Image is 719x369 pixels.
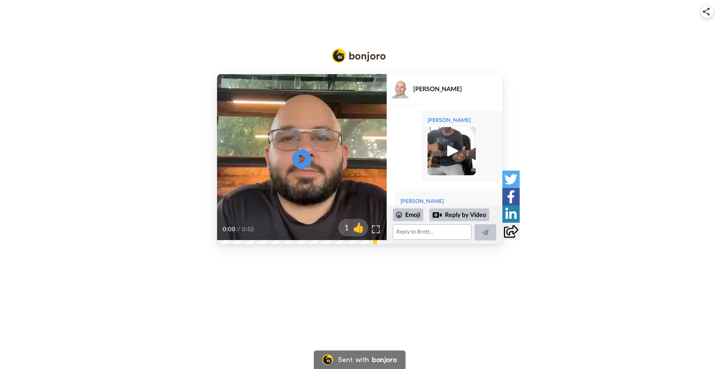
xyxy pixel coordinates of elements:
span: 0:52 [242,225,255,234]
div: Reply by Video [429,208,489,222]
div: [PERSON_NAME] [413,85,502,92]
div: Reply by Video [433,210,442,220]
span: 1 [338,222,349,233]
img: Full screen [372,225,380,233]
img: Bonjoro Logo [332,49,386,63]
div: Emoji [393,208,423,221]
img: Profile Image [391,80,409,98]
div: [PERSON_NAME] [428,116,496,124]
span: 0:00 [222,225,236,234]
img: ic_play_thick.png [441,140,462,162]
img: ic_share.svg [703,8,710,15]
span: 👍 [349,221,368,234]
div: CC [372,79,382,86]
span: / [237,225,240,234]
button: 1👍 [338,219,368,236]
img: f3583c26-6d25-42c7-b936-62538390c851-thumb.jpg [428,127,476,175]
div: [PERSON_NAME] [401,197,496,205]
